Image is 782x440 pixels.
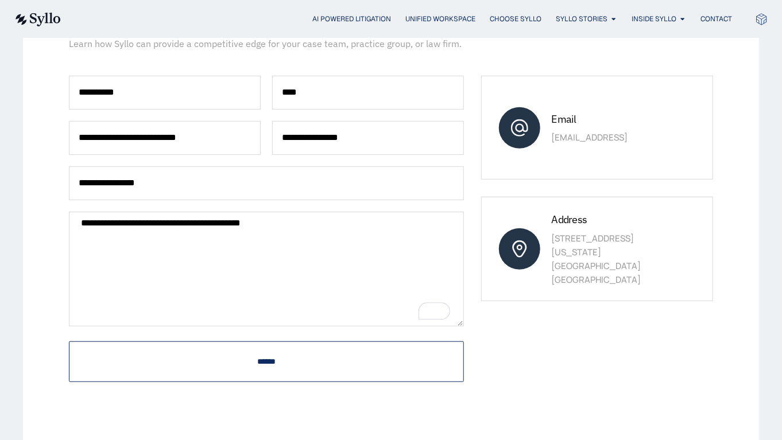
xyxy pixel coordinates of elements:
[632,14,676,24] a: Inside Syllo
[69,212,464,326] textarea: To enrich screen reader interactions, please activate Accessibility in Grammarly extension settings
[405,14,475,24] a: Unified Workspace
[556,14,607,24] a: Syllo Stories
[69,37,713,50] p: Learn how Syllo can provide a competitive edge for your case team, practice group, or law firm.
[700,14,732,24] a: Contact
[552,131,679,145] p: [EMAIL_ADDRESS]
[84,14,732,25] div: Menu Toggle
[14,13,61,26] img: syllo
[552,112,576,126] span: Email
[552,232,679,287] p: [STREET_ADDRESS] [US_STATE][GEOGRAPHIC_DATA] [GEOGRAPHIC_DATA]
[490,14,541,24] a: Choose Syllo
[84,14,732,25] nav: Menu
[552,213,587,226] span: Address
[312,14,391,24] a: AI Powered Litigation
